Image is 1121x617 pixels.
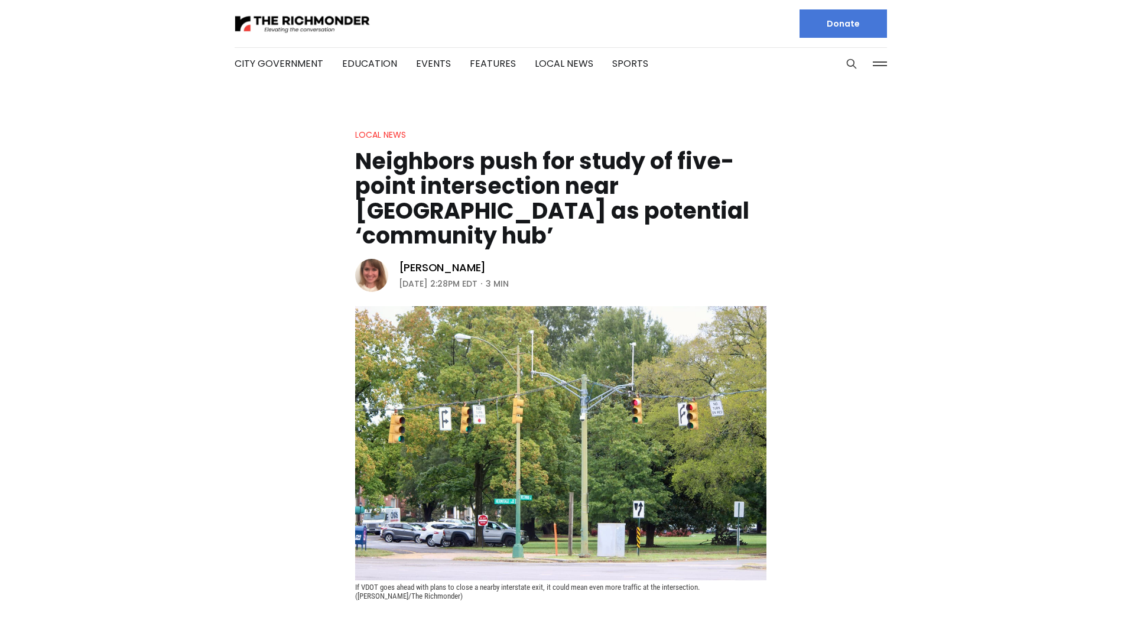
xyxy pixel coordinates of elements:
[355,259,388,292] img: Sarah Vogelsong
[800,9,887,38] a: Donate
[843,55,860,73] button: Search this site
[342,57,397,70] a: Education
[486,277,509,291] span: 3 min
[355,129,406,141] a: Local News
[399,277,477,291] time: [DATE] 2:28PM EDT
[235,57,323,70] a: City Government
[399,261,486,275] a: [PERSON_NAME]
[355,149,766,248] h1: Neighbors push for study of five-point intersection near [GEOGRAPHIC_DATA] as potential ‘communit...
[235,14,371,34] img: The Richmonder
[1021,559,1121,617] iframe: portal-trigger
[535,57,593,70] a: Local News
[355,583,701,600] span: If VDOT goes ahead with plans to close a nearby interstate exit, it could mean even more traffic ...
[612,57,648,70] a: Sports
[416,57,451,70] a: Events
[470,57,516,70] a: Features
[355,306,766,580] img: Neighbors push for study of five-point intersection near Diamond as potential ‘community hub’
